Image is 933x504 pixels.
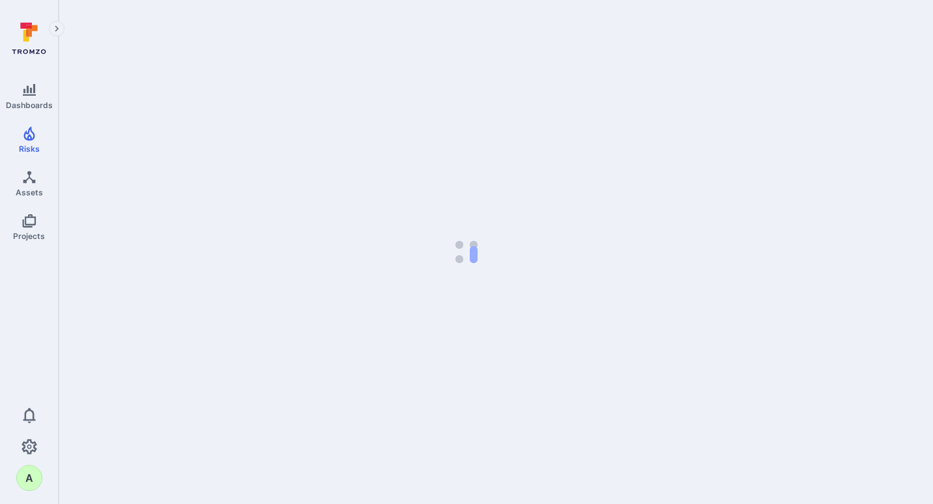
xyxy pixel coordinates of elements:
button: A [16,465,42,491]
button: Expand navigation menu [49,21,65,36]
span: Risks [19,144,40,154]
span: Projects [13,231,45,241]
i: Expand navigation menu [52,23,61,35]
span: Assets [16,188,43,197]
div: andras.nemes@snowsoftware.com [16,465,42,491]
span: Dashboards [6,100,53,110]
